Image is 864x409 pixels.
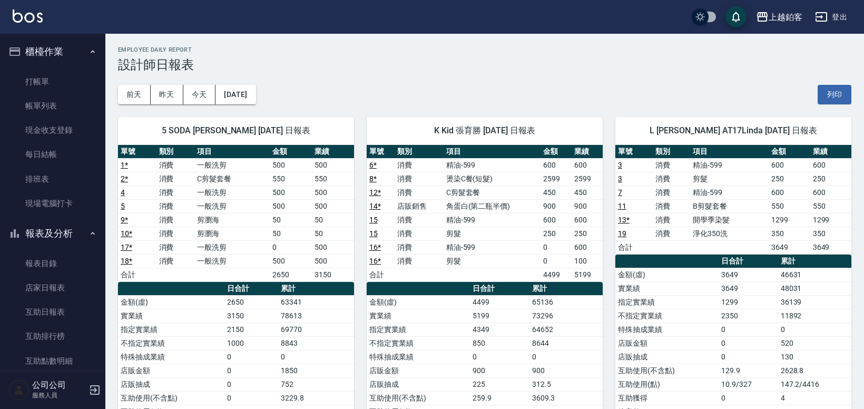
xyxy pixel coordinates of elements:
th: 金額 [541,145,572,159]
td: 不指定實業績 [118,336,224,350]
td: 3649 [810,240,851,254]
td: 3150 [224,309,278,323]
td: 燙染C餐(短髮) [444,172,541,186]
td: 129.9 [719,364,778,377]
td: 淨化350洗 [690,227,769,240]
td: 店販金額 [118,364,224,377]
td: 600 [769,158,810,172]
td: 合計 [615,240,653,254]
td: 2650 [224,295,278,309]
td: 0 [270,240,312,254]
td: 金額(虛) [615,268,719,281]
td: 0 [778,323,851,336]
td: 0 [719,323,778,336]
td: 78613 [278,309,354,323]
td: 不指定實業績 [615,309,719,323]
span: K Kid 張育勝 [DATE] 日報表 [379,125,590,136]
td: 消費 [156,172,195,186]
td: 0 [224,377,278,391]
td: 500 [312,240,354,254]
th: 日合計 [224,282,278,296]
td: 指定實業績 [118,323,224,336]
td: 50 [270,227,312,240]
td: 消費 [395,254,443,268]
td: 一般洗剪 [194,240,270,254]
td: 130 [778,350,851,364]
td: 消費 [156,254,195,268]
td: 剪髮 [444,227,541,240]
button: 昨天 [151,85,183,104]
td: 剪瀏海 [194,213,270,227]
th: 累計 [529,282,603,296]
td: 500 [270,254,312,268]
td: 600 [541,213,572,227]
div: 上越鉑客 [769,11,802,24]
td: 實業績 [615,281,719,295]
td: 225 [470,377,529,391]
td: 實業績 [367,309,470,323]
td: 3649 [719,281,778,295]
td: 合計 [118,268,156,281]
a: 帳單列表 [4,94,101,118]
td: 精油-599 [690,158,769,172]
a: 3 [618,161,622,169]
td: 指定實業績 [367,323,470,336]
td: 消費 [653,227,690,240]
a: 互助排行榜 [4,324,101,348]
th: 日合計 [470,282,529,296]
th: 業績 [312,145,354,159]
td: 600 [572,213,603,227]
td: 消費 [653,172,690,186]
td: 特殊抽成業績 [118,350,224,364]
td: 3150 [312,268,354,281]
td: 550 [270,172,312,186]
td: 角蛋白(第二瓶半價) [444,199,541,213]
td: 指定實業績 [615,295,719,309]
td: 消費 [395,213,443,227]
th: 單號 [367,145,395,159]
td: 剪瀏海 [194,227,270,240]
td: 900 [541,199,572,213]
td: C剪髮套餐 [444,186,541,199]
td: 500 [270,186,312,199]
td: 0 [224,391,278,405]
td: 500 [270,199,312,213]
td: 消費 [156,227,195,240]
td: 4349 [470,323,529,336]
th: 單號 [118,145,156,159]
td: 2599 [541,172,572,186]
td: 消費 [156,213,195,227]
button: 登出 [811,7,851,27]
a: 11 [618,202,626,210]
td: 752 [278,377,354,391]
td: 11892 [778,309,851,323]
a: 打帳單 [4,70,101,94]
td: 350 [769,227,810,240]
td: 一般洗剪 [194,158,270,172]
img: Logo [13,9,43,23]
td: 消費 [653,199,690,213]
td: 4 [778,391,851,405]
td: 店販抽成 [367,377,470,391]
a: 5 [121,202,125,210]
td: 店販抽成 [118,377,224,391]
td: 精油-599 [444,158,541,172]
td: 互助獲得 [615,391,719,405]
th: 項目 [194,145,270,159]
td: 0 [541,240,572,254]
td: 259.9 [470,391,529,405]
td: 8843 [278,336,354,350]
td: 50 [270,213,312,227]
td: 1299 [810,213,851,227]
td: 開學季染髮 [690,213,769,227]
a: 4 [121,188,125,197]
a: 3 [618,174,622,183]
table: a dense table [118,145,354,282]
td: 0 [719,391,778,405]
a: 報表目錄 [4,251,101,276]
th: 累計 [278,282,354,296]
td: 1850 [278,364,354,377]
th: 項目 [444,145,541,159]
td: 4499 [541,268,572,281]
td: 550 [769,199,810,213]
